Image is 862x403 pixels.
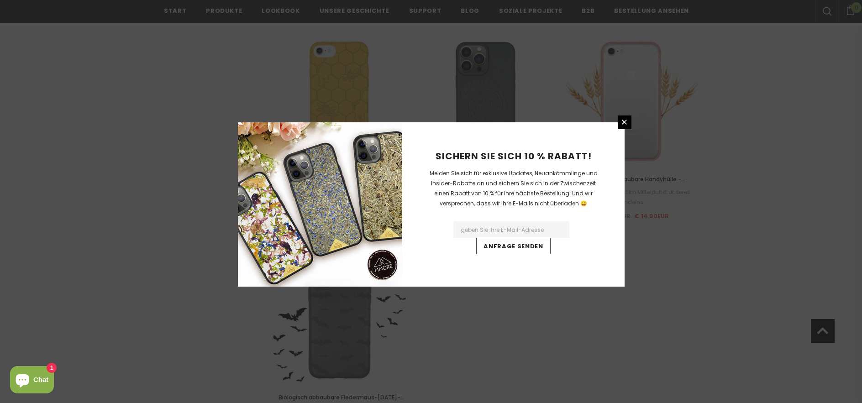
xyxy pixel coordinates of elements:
[7,366,57,396] inbox-online-store-chat: Shopify online store chat
[453,221,569,238] input: Email Address
[618,115,631,129] a: Menu
[430,169,598,207] span: Melden Sie sich für exklusive Updates, Neuankömmlinge und Insider-Rabatte an und sichern Sie sich...
[436,150,592,162] span: Sichern Sie sich 10 % Rabatt!
[476,238,550,254] input: Anfrage senden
